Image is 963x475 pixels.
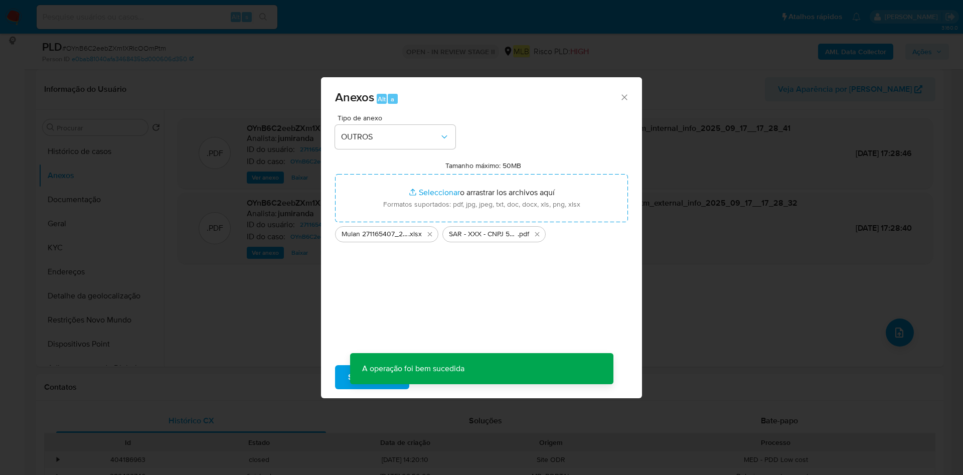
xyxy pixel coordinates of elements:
[619,92,628,101] button: Cerrar
[338,114,458,121] span: Tipo de anexo
[424,228,436,240] button: Eliminar Mulan 271165407_2025_09_16_09_24_42.xlsx
[335,365,409,389] button: Subir arquivo
[408,229,422,239] span: .xlsx
[348,366,396,388] span: Subir arquivo
[426,366,459,388] span: Cancelar
[335,222,628,242] ul: Archivos seleccionados
[518,229,529,239] span: .pdf
[531,228,543,240] button: Eliminar SAR - XXX - CNPJ 57446112000198 - THALMARE COMERCIO LTDA.pdf
[342,229,408,239] span: Mulan 271165407_2025_09_16_09_24_42
[335,125,455,149] button: OUTROS
[341,132,439,142] span: OUTROS
[335,88,374,106] span: Anexos
[350,353,476,384] p: A operação foi bem sucedida
[449,229,518,239] span: SAR - XXX - CNPJ 57446112000198 - THALMARE COMERCIO LTDA
[445,161,521,170] label: Tamanho máximo: 50MB
[378,94,386,104] span: Alt
[391,94,394,104] span: a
